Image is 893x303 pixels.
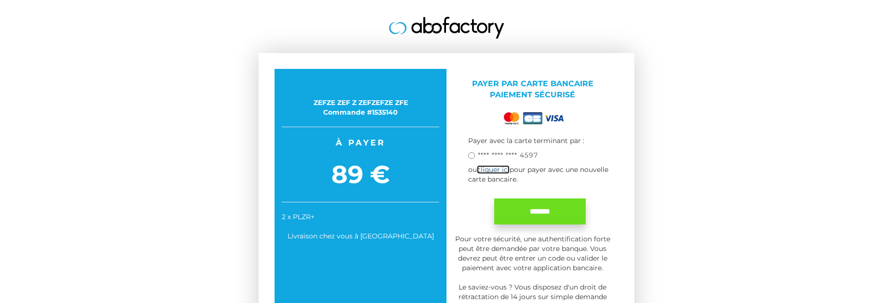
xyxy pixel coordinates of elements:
[468,136,611,145] p: Payer avec la carte terminant par :
[282,231,439,241] div: Livraison chez vous à [GEOGRAPHIC_DATA]
[544,115,564,121] img: visa.png
[282,212,439,222] div: 2 x PLZR+
[454,79,611,101] p: Payer par Carte bancaire
[477,165,510,174] a: cliquer ici
[490,90,575,99] span: Paiement sécurisé
[282,137,439,148] span: À payer
[502,110,521,126] img: mastercard.png
[468,165,611,184] p: ou pour payer avec une nouvelle carte bancaire.
[282,157,439,192] span: 89 €
[389,17,504,39] img: logo.jpg
[282,98,439,107] div: ZEFZE ZEF Z ZEFZEFZE ZFE
[282,107,439,117] div: Commande #1535140
[523,112,542,124] img: cb.png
